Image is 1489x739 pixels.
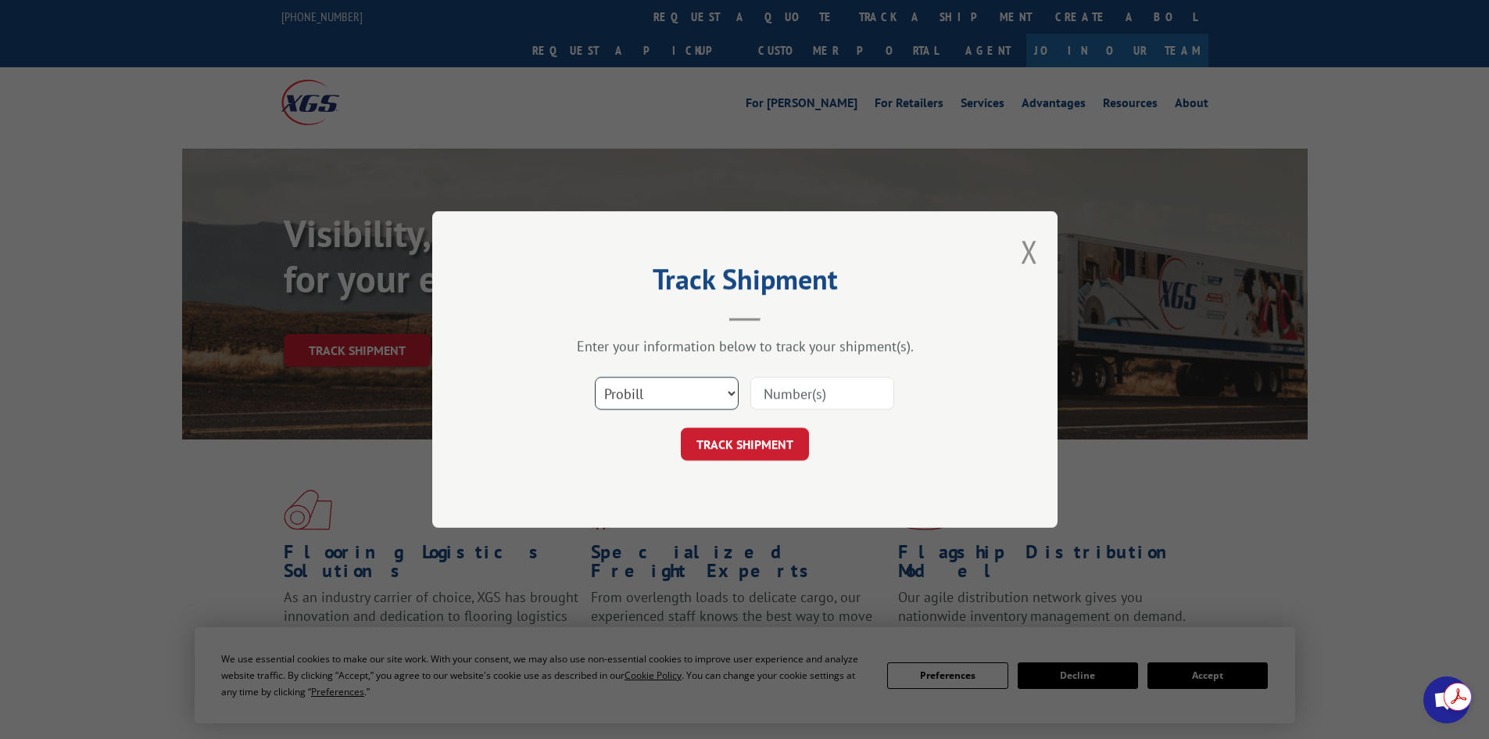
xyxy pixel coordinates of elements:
[1021,231,1038,272] button: Close modal
[510,337,979,355] div: Enter your information below to track your shipment(s).
[750,377,894,410] input: Number(s)
[510,268,979,298] h2: Track Shipment
[681,428,809,461] button: TRACK SHIPMENT
[1423,676,1470,723] div: Open chat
